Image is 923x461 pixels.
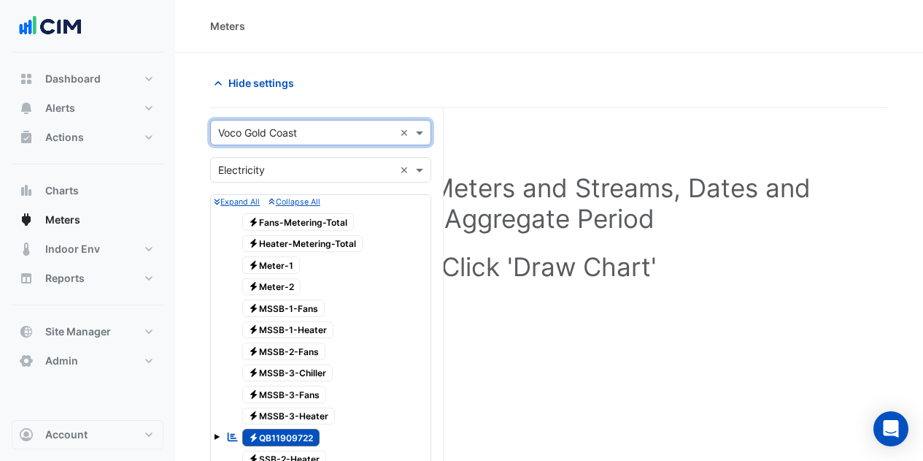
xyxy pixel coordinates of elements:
span: MSSB-2-Fans [242,343,326,360]
app-icon: Meters [19,213,34,227]
span: Actions [45,130,84,145]
span: Admin [45,354,78,368]
button: Collapse All [269,195,320,208]
fa-icon: Electricity [248,302,259,313]
button: Site Manager [12,317,163,346]
fa-icon: Electricity [248,346,259,357]
span: Hide settings [228,75,294,91]
span: Dashboard [45,72,101,86]
h1: Select Site, Meters and Streams, Dates and Aggregate Period [233,172,865,234]
span: MSSB-3-Chiller [242,365,333,382]
app-icon: Charts [19,183,34,198]
span: Clear [400,162,412,178]
app-icon: Admin [19,354,34,368]
span: Indoor Env [45,242,100,256]
button: Reports [12,264,163,293]
span: MSSB-1-Heater [242,321,334,339]
span: Alerts [45,101,75,115]
app-icon: Actions [19,130,34,145]
button: Account [12,420,163,449]
button: Charts [12,176,163,205]
fa-icon: Electricity [248,432,259,443]
app-icon: Site Manager [19,324,34,339]
span: Reports [45,271,85,286]
span: MSSB-3-Fans [242,386,327,403]
fa-icon: Electricity [248,324,259,335]
small: Expand All [214,197,260,207]
span: Site Manager [45,324,111,339]
span: Clear [400,125,412,140]
fa-icon: Electricity [248,411,259,422]
span: MSSB-3-Heater [242,408,336,425]
span: Meters [45,213,80,227]
app-icon: Reports [19,271,34,286]
div: Open Intercom Messenger [873,411,908,446]
fa-icon: Reportable [226,430,239,443]
app-icon: Dashboard [19,72,34,86]
div: Meters [210,18,245,34]
h1: Click 'Draw Chart' [233,251,865,282]
small: Collapse All [269,197,320,207]
fa-icon: Electricity [248,216,259,227]
button: Actions [12,123,163,152]
fa-icon: Electricity [248,367,259,378]
fa-icon: Electricity [248,389,259,400]
button: Indoor Env [12,235,163,264]
span: Meter-2 [242,278,301,296]
span: Heater-Metering-Total [242,235,363,253]
fa-icon: Electricity [248,281,259,292]
img: Company Logo [18,12,83,41]
span: Charts [45,183,79,198]
span: MSSB-1-Fans [242,300,325,317]
fa-icon: Electricity [248,238,259,249]
span: Fans-Metering-Total [242,213,355,231]
button: Admin [12,346,163,376]
span: QB11909722 [242,429,320,446]
fa-icon: Electricity [248,259,259,270]
app-icon: Alerts [19,101,34,115]
span: Account [45,427,88,442]
button: Dashboard [12,64,163,94]
span: Meter-1 [242,256,301,274]
button: Hide settings [210,70,304,96]
button: Expand All [214,195,260,208]
button: Meters [12,205,163,235]
button: Alerts [12,94,163,123]
app-icon: Indoor Env [19,242,34,256]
